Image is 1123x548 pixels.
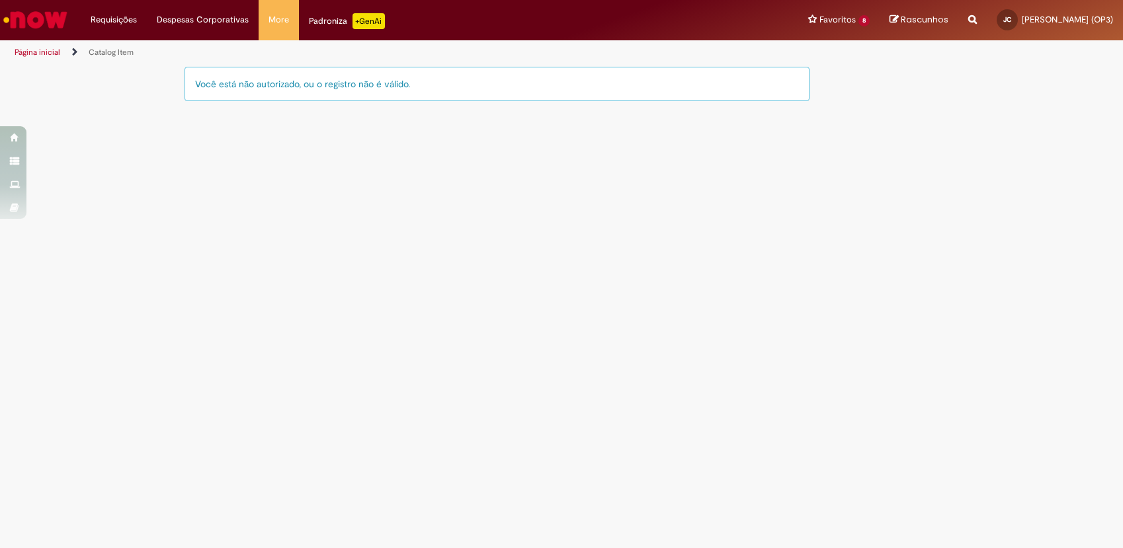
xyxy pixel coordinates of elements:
span: More [269,13,289,26]
span: Rascunhos [901,13,948,26]
a: Catalog Item [89,47,134,58]
span: Despesas Corporativas [157,13,249,26]
img: ServiceNow [1,7,69,33]
div: Você está não autorizado, ou o registro não é válido. [185,67,810,101]
span: [PERSON_NAME] (OP3) [1022,14,1113,25]
ul: Trilhas de página [10,40,739,65]
a: Rascunhos [890,14,948,26]
span: 8 [858,15,870,26]
span: JC [1003,15,1011,24]
span: Requisições [91,13,137,26]
span: Favoritos [819,13,856,26]
div: Padroniza [309,13,385,29]
a: Página inicial [15,47,60,58]
p: +GenAi [353,13,385,29]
